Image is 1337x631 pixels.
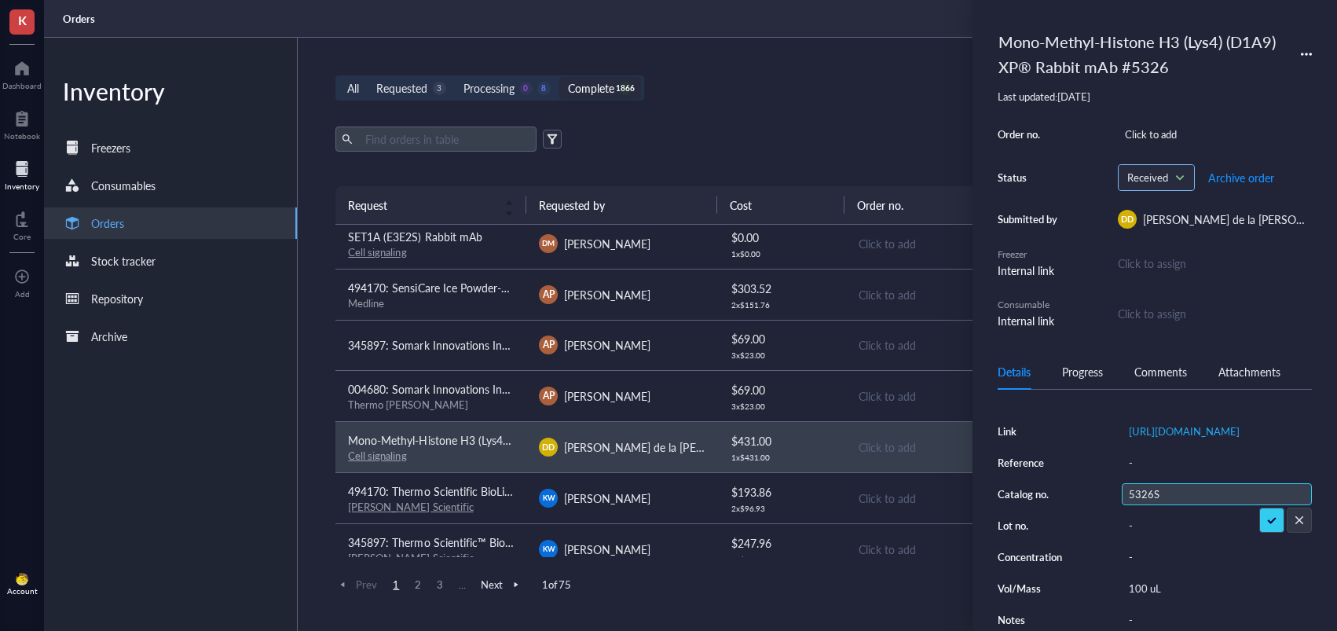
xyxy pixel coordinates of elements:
[2,56,42,90] a: Dashboard
[348,337,666,353] span: 345897: Somark Innovations Inc NEEDLE YELLOW IRRADIATED
[998,424,1078,438] div: Link
[568,79,614,97] div: Complete
[844,186,1035,224] th: Order no.
[1208,171,1274,184] span: Archive order
[564,490,650,506] span: [PERSON_NAME]
[481,578,523,592] span: Next
[44,321,297,352] a: Archive
[998,456,1078,470] div: Reference
[731,432,832,449] div: $ 431.00
[386,578,405,592] span: 1
[15,289,30,299] div: Add
[359,127,530,151] input: Find orders in table
[859,387,1023,405] div: Click to add
[731,453,832,462] div: 1 x $ 431.00
[859,438,1023,456] div: Click to add
[348,296,514,310] div: Medline
[998,262,1060,279] div: Internal link
[348,448,406,463] a: Cell signaling
[1118,305,1312,322] div: Click to assign
[731,300,832,310] div: 2 x $ 151.76
[44,75,297,107] div: Inventory
[2,81,42,90] div: Dashboard
[16,573,28,585] img: da48f3c6-a43e-4a2d-aade-5eac0d93827f.jpeg
[991,25,1291,83] div: Mono-Methyl-Histone H3 (Lys4) (D1A9) XP® Rabbit mAb #5326
[430,578,449,592] span: 3
[13,207,31,241] a: Core
[731,350,832,360] div: 3 x $ 23.00
[844,421,1035,472] td: Click to add
[844,218,1035,269] td: Click to add
[335,578,377,592] span: Prev
[433,82,446,95] div: 3
[998,127,1060,141] div: Order no.
[348,483,672,499] span: 494170: Thermo Scientific BioLite Cell Culture Treated Flasks (T75)
[44,132,297,163] a: Freezers
[542,493,555,504] span: KW
[564,287,650,303] span: [PERSON_NAME]
[564,236,650,251] span: [PERSON_NAME]
[542,441,555,453] span: DD
[542,578,570,592] span: 1 of 75
[44,283,297,314] a: Repository
[844,320,1035,370] td: Click to add
[537,82,551,95] div: 8
[1122,546,1312,568] div: -
[998,550,1078,564] div: Concentration
[844,523,1035,574] td: Click to add
[348,432,665,448] span: Mono-Methyl-Histone H3 (Lys4) (D1A9) XP® Rabbit mAb #5326
[1122,578,1312,600] div: 100 uL
[998,248,1060,262] div: Freezer
[376,79,427,97] div: Requested
[519,82,533,95] div: 0
[717,186,844,224] th: Cost
[844,472,1035,523] td: Click to add
[4,131,40,141] div: Notebook
[1118,123,1312,145] div: Click to add
[542,544,555,555] span: KW
[1062,363,1103,380] div: Progress
[13,232,31,241] div: Core
[348,398,514,412] div: Thermo [PERSON_NAME]
[335,75,643,101] div: segmented control
[564,337,650,353] span: [PERSON_NAME]
[543,389,555,403] span: AP
[998,90,1312,104] div: Last updated: [DATE]
[463,79,515,97] div: Processing
[348,196,495,214] span: Request
[859,235,1023,252] div: Click to add
[731,249,832,259] div: 1 x $ 0.00
[731,330,832,347] div: $ 69.00
[526,186,717,224] th: Requested by
[998,581,1078,596] div: Vol/Mass
[731,504,832,513] div: 2 x $ 96.93
[844,370,1035,421] td: Click to add
[998,613,1078,627] div: Notes
[1207,165,1275,190] button: Archive order
[1121,213,1134,226] span: DD
[335,186,526,224] th: Request
[543,338,555,352] span: AP
[348,280,767,295] span: 494170: SensiCare Ice Powder-Free Nitrile Exam Gloves with SmartGuard Film, Size M
[91,252,156,270] div: Stock tracker
[348,244,406,259] a: Cell signaling
[1122,609,1312,631] div: -
[91,290,143,307] div: Repository
[564,388,650,404] span: [PERSON_NAME]
[731,534,832,552] div: $ 247.96
[44,207,297,239] a: Orders
[859,541,1023,558] div: Click to add
[859,490,1023,507] div: Click to add
[348,229,482,244] span: SET1A (E3E2S) Rabbit mAb
[91,215,124,232] div: Orders
[998,212,1060,226] div: Submitted by
[731,483,832,501] div: $ 193.86
[1122,452,1312,474] div: -
[731,402,832,411] div: 3 x $ 23.00
[91,177,156,194] div: Consumables
[63,12,98,26] a: Orders
[998,171,1060,185] div: Status
[998,312,1060,329] div: Internal link
[348,499,473,514] a: [PERSON_NAME] Scientific
[5,156,39,191] a: Inventory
